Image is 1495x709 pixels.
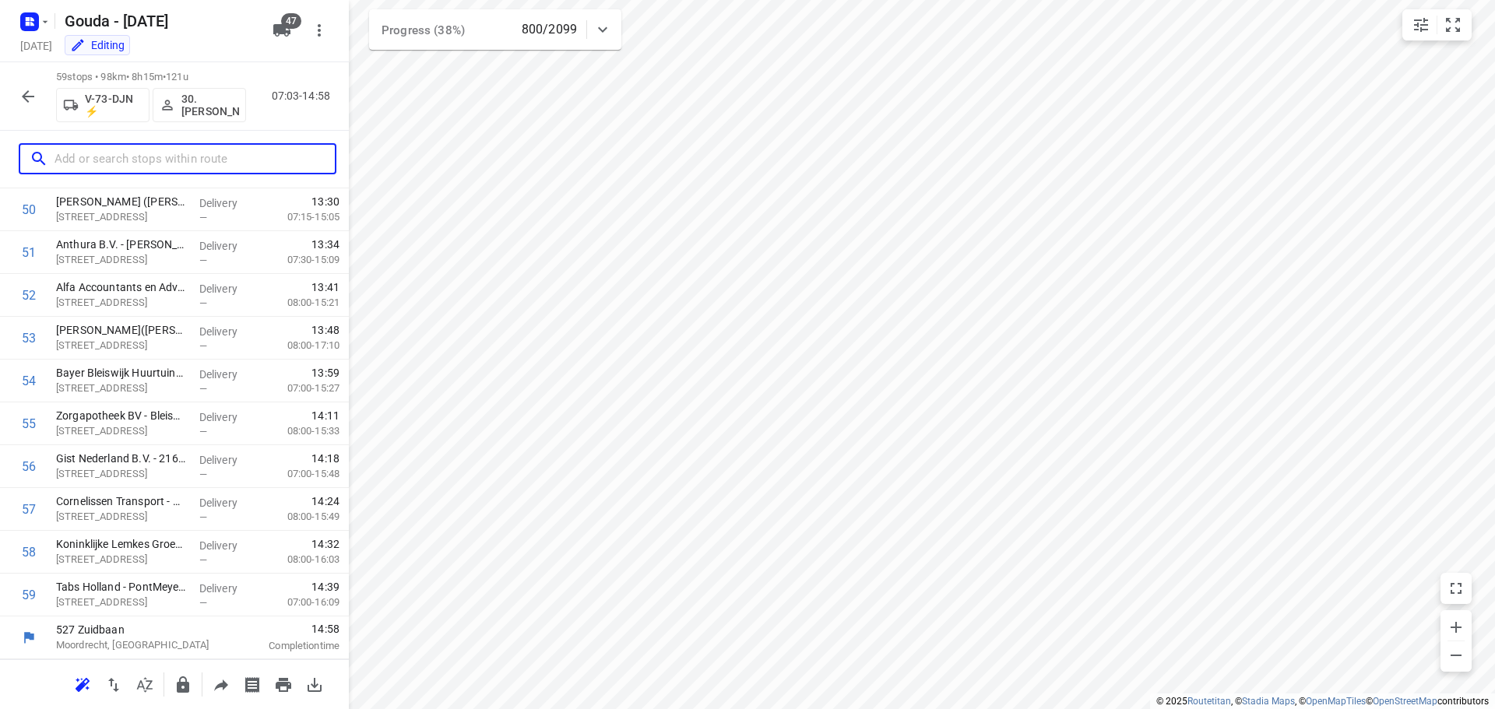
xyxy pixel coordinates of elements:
[311,451,339,466] span: 14:18
[167,669,199,700] button: Lock route
[1156,696,1489,707] li: © 2025 , © , © © contributors
[311,365,339,381] span: 13:59
[304,15,335,46] button: More
[206,676,237,691] span: Share route
[262,209,339,225] p: 07:15-15:05
[311,322,339,338] span: 13:48
[237,621,339,637] span: 14:58
[153,88,246,122] button: 30.[PERSON_NAME]
[1306,696,1366,707] a: OpenMapTiles
[199,324,257,339] p: Delivery
[1405,9,1437,40] button: Map settings
[56,509,187,525] p: Klappolder 216, Bleiswijk
[22,502,36,517] div: 57
[382,23,465,37] span: Progress (38%)
[1242,696,1295,707] a: Stadia Maps
[98,676,129,691] span: Reverse route
[262,552,339,567] p: 08:00-16:03
[199,383,207,395] span: —
[266,15,297,46] button: 47
[56,88,149,122] button: V-73-DJN ⚡
[22,245,36,260] div: 51
[311,408,339,423] span: 14:11
[199,297,207,309] span: —
[56,423,187,439] p: [STREET_ADDRESS]
[199,538,257,553] p: Delivery
[199,367,257,382] p: Delivery
[56,622,218,637] p: 527 Zuidbaan
[272,88,336,104] p: 07:03-14:58
[281,13,301,29] span: 47
[56,70,246,85] p: 59 stops • 98km • 8h15m
[237,676,268,691] span: Print shipping labels
[56,381,187,396] p: Chrysantenweg 16, Bleiswijk
[311,579,339,595] span: 14:39
[56,194,187,209] p: Anthura B.V. - Anthura Even (Anne Roth)
[199,469,207,480] span: —
[311,279,339,295] span: 13:41
[262,252,339,268] p: 07:30-15:09
[166,71,188,82] span: 121u
[199,409,257,425] p: Delivery
[67,676,98,691] span: Reoptimize route
[199,195,257,211] p: Delivery
[56,295,187,311] p: Hoekeindseweg 39, Bleiswijk
[56,466,187,482] p: Klappolder 216, Bleiswijk
[199,597,207,609] span: —
[56,637,218,653] p: Moordrecht, [GEOGRAPHIC_DATA]
[22,288,36,303] div: 52
[1437,9,1469,40] button: Fit zoom
[85,93,142,118] p: V-73-DJN ⚡
[22,459,36,474] div: 56
[199,495,257,511] p: Delivery
[237,638,339,654] p: Completion time
[199,238,257,254] p: Delivery
[262,423,339,439] p: 08:00-15:33
[262,509,339,525] p: 08:00-15:49
[56,451,187,466] p: Gist Nederland B.V. - 216(Stephanie Kuypers)
[22,374,36,388] div: 54
[22,202,36,217] div: 50
[369,9,621,50] div: Progress (38%)800/2099
[56,322,187,338] p: Melanchthon De Blesewic(Jaimie De Jongh)
[199,511,207,523] span: —
[56,595,187,610] p: [STREET_ADDRESS]
[268,676,299,691] span: Print route
[56,536,187,552] p: Koninklijke Lemkes Groep(Niek van Keeken)
[22,331,36,346] div: 53
[129,676,160,691] span: Sort by time window
[262,595,339,610] p: 07:00-16:09
[262,381,339,396] p: 07:00-15:27
[56,252,187,268] p: Anthuriumweg 7, Bleiswijk
[199,426,207,437] span: —
[1187,696,1231,707] a: Routetitan
[56,237,187,252] p: Anthura B.V. - Anthura Oneven(Marja Ligthart)
[56,552,187,567] p: [STREET_ADDRESS]
[311,493,339,509] span: 14:24
[299,676,330,691] span: Download route
[56,209,187,225] p: Anthuriumweg 14, Bleiswijk
[56,279,187,295] p: Alfa Accountants en Adviseurs - Bleiswijk(Kimberley van der Vegt)
[199,340,207,352] span: —
[56,365,187,381] p: Bayer Bleiswijk Huurtuin(Serafín Vargas Guerrero)
[262,295,339,311] p: 08:00-15:21
[55,147,335,171] input: Add or search stops within route
[199,554,207,566] span: —
[522,20,577,39] p: 800/2099
[22,416,36,431] div: 55
[311,536,339,552] span: 14:32
[1402,9,1472,40] div: small contained button group
[311,237,339,252] span: 13:34
[199,281,257,297] p: Delivery
[58,9,260,33] h5: Gouda - [DATE]
[262,466,339,482] p: 07:00-15:48
[199,452,257,468] p: Delivery
[163,71,166,82] span: •
[311,194,339,209] span: 13:30
[262,338,339,353] p: 08:00-17:10
[56,579,187,595] p: Tabs Holland - PontMeyer DC Bleiswijk (Bianca Wilbers - Le Large)
[14,37,58,54] h5: [DATE]
[56,408,187,423] p: Zorgapotheek BV - Bleiswijk(Jacqueline Houteman)
[199,212,207,223] span: —
[56,338,187,353] p: Hoekeindseweg 7A, Bleiswijk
